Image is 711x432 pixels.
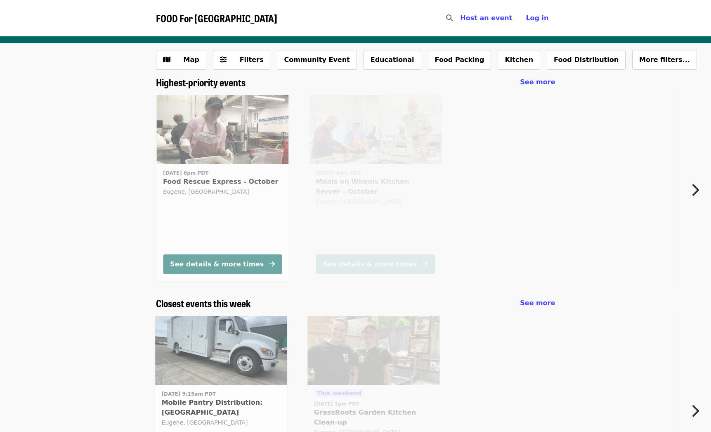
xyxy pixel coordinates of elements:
span: This weekend [317,390,361,396]
span: Meals on Wheels Kitchen Server - October [316,177,435,197]
span: See more [520,299,555,307]
a: FOOD For [GEOGRAPHIC_DATA] [156,12,277,24]
input: Search [458,8,464,28]
span: Filters [240,56,264,64]
span: FOOD For [GEOGRAPHIC_DATA] [156,11,277,25]
span: See more [520,78,555,86]
button: Kitchen [498,50,540,70]
button: See details & more times [316,254,435,274]
div: Eugene, [GEOGRAPHIC_DATA] [163,188,282,195]
span: More filters... [639,56,690,64]
a: Closest events this week [156,297,251,309]
a: Host an event [460,14,512,22]
div: Closest events this week [149,297,562,309]
button: Educational [364,50,421,70]
i: sliders-h icon [220,56,227,64]
img: GrassRoots Garden Kitchen Clean-up organized by FOOD For Lane County [307,316,439,385]
span: Closest events this week [156,296,251,310]
img: Mobile Pantry Distribution: Bethel School District organized by FOOD For Lane County [155,316,287,385]
time: [DATE] 6pm PDT [163,169,208,177]
button: Next item [684,399,711,423]
img: Food Rescue Express - October organized by FOOD For Lane County [156,95,288,164]
a: See details for "Meals on Wheels Kitchen Server - October" [309,95,442,281]
button: Food Packing [428,50,491,70]
a: Highest-priority events [156,76,246,88]
span: Mobile Pantry Distribution: [GEOGRAPHIC_DATA] [162,398,281,418]
button: More filters... [632,50,697,70]
i: map icon [163,56,170,64]
span: Log in [526,14,548,22]
i: arrow-right icon [269,260,275,268]
button: Log in [519,10,555,26]
button: Food Distribution [547,50,626,70]
button: Community Event [277,50,357,70]
button: Next item [684,178,711,202]
span: Highest-priority events [156,75,246,89]
div: Highest-priority events [149,76,562,88]
div: See details & more times [170,259,264,269]
time: [DATE] 9:15am PDT [162,390,216,398]
div: Eugene, [GEOGRAPHIC_DATA] [162,419,281,426]
button: Show map view [156,50,206,70]
div: Eugene, [GEOGRAPHIC_DATA] [316,198,435,205]
i: chevron-right icon [691,403,699,419]
button: See details & more times [163,254,282,274]
span: Map [184,56,199,64]
time: [DATE] 1pm PDT [314,400,359,408]
a: See more [520,298,555,308]
div: See details & more times [323,259,417,269]
img: Meals on Wheels Kitchen Server - October organized by FOOD For Lane County [309,95,442,164]
time: [DATE] 8am PDT [316,169,361,177]
a: See more [520,77,555,87]
i: arrow-right icon [422,260,428,268]
button: Filters (0 selected) [213,50,271,70]
i: chevron-right icon [691,182,699,198]
span: GrassRoots Garden Kitchen Clean-up [314,408,433,427]
span: Food Rescue Express - October [163,177,282,187]
a: See details for "Food Rescue Express - October" [156,95,288,281]
i: search icon [446,14,453,22]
